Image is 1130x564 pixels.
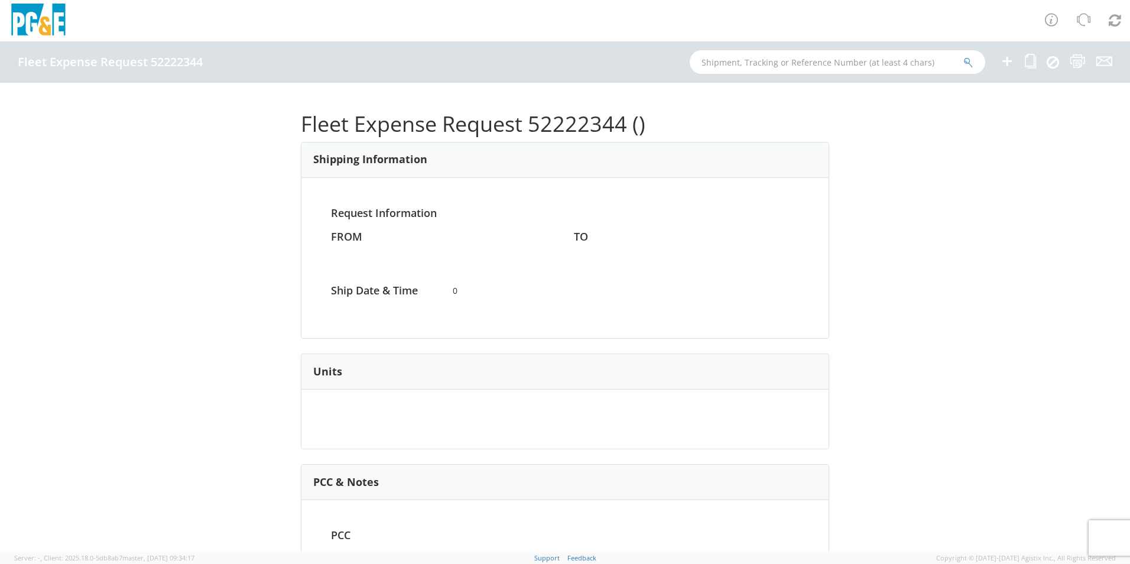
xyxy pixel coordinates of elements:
h4: Ship Date & Time [322,285,444,297]
input: Shipment, Tracking or Reference Number (at least 4 chars) [690,50,985,74]
h4: PCC [322,530,444,542]
h3: Units [313,366,342,378]
span: Server: - [14,553,42,562]
h3: PCC & Notes [313,477,379,488]
a: Support [534,553,560,562]
span: 0 [444,285,687,297]
a: Feedback [567,553,596,562]
span: Client: 2025.18.0-5db8ab7 [44,553,194,562]
h4: TO [574,231,799,243]
h3: Shipping Information [313,154,427,166]
img: pge-logo-06675f144f4cfa6a6814.png [9,4,68,38]
span: , [40,553,42,562]
h1: Fleet Expense Request 52222344 () [301,112,829,136]
h4: FROM [331,231,556,243]
span: Copyright © [DATE]-[DATE] Agistix Inc., All Rights Reserved [936,553,1116,563]
span: master, [DATE] 09:34:17 [122,553,194,562]
h4: Request Information [331,208,799,219]
h4: Fleet Expense Request 52222344 [18,56,203,69]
